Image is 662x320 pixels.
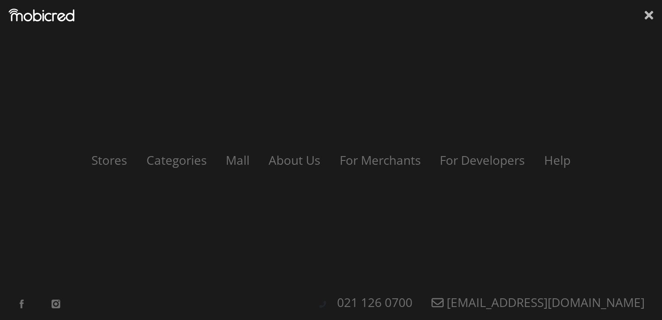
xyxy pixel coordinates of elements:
[83,152,136,168] a: Stores
[138,152,215,168] a: Categories
[217,152,258,168] a: Mall
[423,294,653,310] a: [EMAIL_ADDRESS][DOMAIN_NAME]
[260,152,329,168] a: About Us
[431,152,533,168] a: For Developers
[331,152,429,168] a: For Merchants
[535,152,579,168] a: Help
[328,294,421,310] a: 021 126 0700
[9,9,75,22] img: Mobicred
